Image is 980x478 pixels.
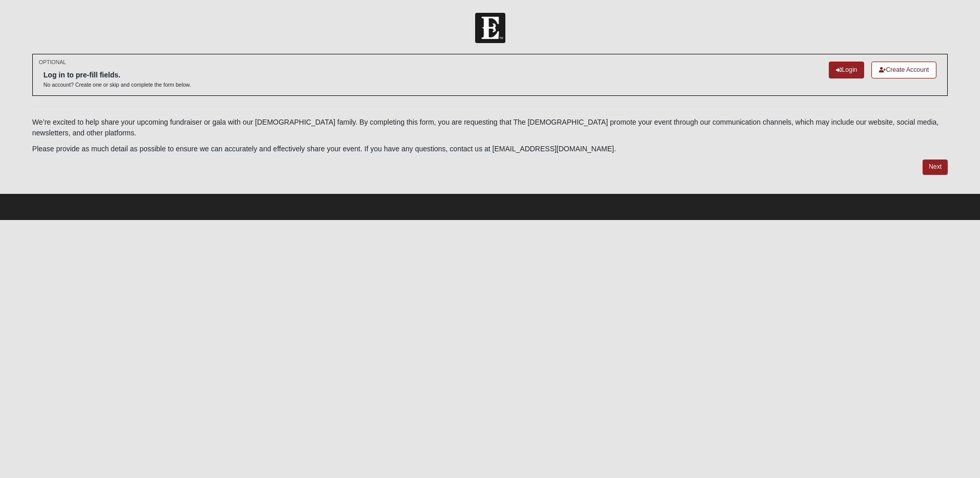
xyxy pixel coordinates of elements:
[32,117,948,138] p: We’re excited to help share your upcoming fundraiser or gala with our [DEMOGRAPHIC_DATA] family. ...
[923,160,948,174] a: Next
[44,81,191,89] p: No account? Create one or skip and complete the form below.
[829,62,864,78] a: Login
[32,144,948,154] p: Please provide as much detail as possible to ensure we can accurately and effectively share your ...
[871,62,936,78] a: Create Account
[475,13,505,43] img: Church of Eleven22 Logo
[44,71,191,79] h6: Log in to pre-fill fields.
[39,58,66,66] small: OPTIONAL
